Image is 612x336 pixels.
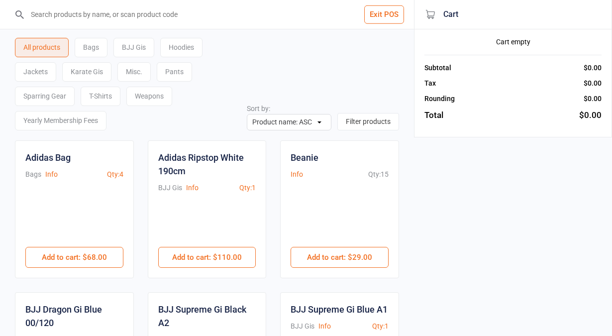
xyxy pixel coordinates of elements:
[291,321,314,332] div: BJJ Gis
[15,62,56,82] div: Jackets
[584,94,602,104] div: $0.00
[247,105,270,112] label: Sort by:
[117,62,151,82] div: Misc.
[158,247,256,268] button: Add to cart: $110.00
[157,62,192,82] div: Pants
[337,113,399,130] button: Filter products
[424,37,602,47] div: Cart empty
[15,87,75,106] div: Sparring Gear
[25,303,123,330] div: BJJ Dragon Gi Blue 00/120
[186,183,199,193] button: Info
[364,5,404,24] button: Exit POS
[424,94,455,104] div: Rounding
[25,247,123,268] button: Add to cart: $68.00
[318,321,331,332] button: Info
[75,38,107,57] div: Bags
[579,109,602,122] div: $0.00
[113,38,154,57] div: BJJ Gis
[584,78,602,89] div: $0.00
[424,63,451,73] div: Subtotal
[291,169,303,180] button: Info
[291,303,388,316] div: BJJ Supreme Gi Blue A1
[126,87,172,106] div: Weapons
[239,183,256,193] div: Qty: 1
[107,169,123,180] div: Qty: 4
[25,151,71,164] div: Adidas Bag
[81,87,120,106] div: T-Shirts
[584,63,602,73] div: $0.00
[62,62,111,82] div: Karate Gis
[291,151,318,164] div: Beanie
[160,38,203,57] div: Hoodies
[25,169,41,180] div: Bags
[158,183,182,193] div: BJJ Gis
[368,169,389,180] div: Qty: 15
[158,303,256,330] div: BJJ Supreme Gi Black A2
[424,109,443,122] div: Total
[158,151,256,178] div: Adidas Ripstop White 190cm
[424,78,436,89] div: Tax
[291,247,389,268] button: Add to cart: $29.00
[15,111,106,130] div: Yearly Membership Fees
[15,38,69,57] div: All products
[372,321,389,332] div: Qty: 1
[45,169,58,180] button: Info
